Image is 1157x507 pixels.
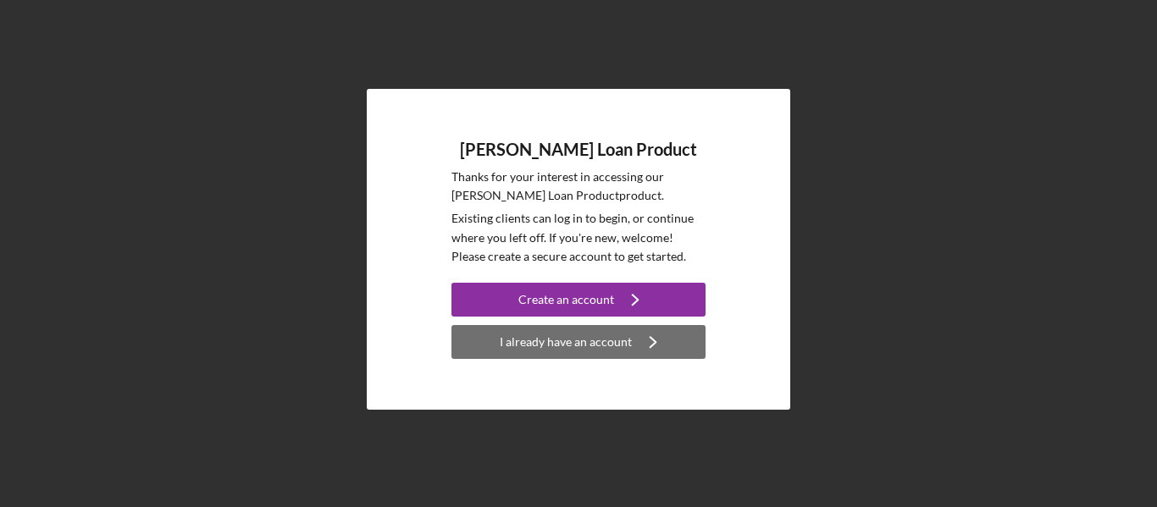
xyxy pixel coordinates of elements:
div: Create an account [518,283,614,317]
button: Create an account [451,283,706,317]
p: Existing clients can log in to begin, or continue where you left off. If you're new, welcome! Ple... [451,209,706,266]
button: I already have an account [451,325,706,359]
h4: [PERSON_NAME] Loan Product [460,140,697,159]
div: I already have an account [500,325,632,359]
p: Thanks for your interest in accessing our [PERSON_NAME] Loan Product product. [451,168,706,206]
a: Create an account [451,283,706,321]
